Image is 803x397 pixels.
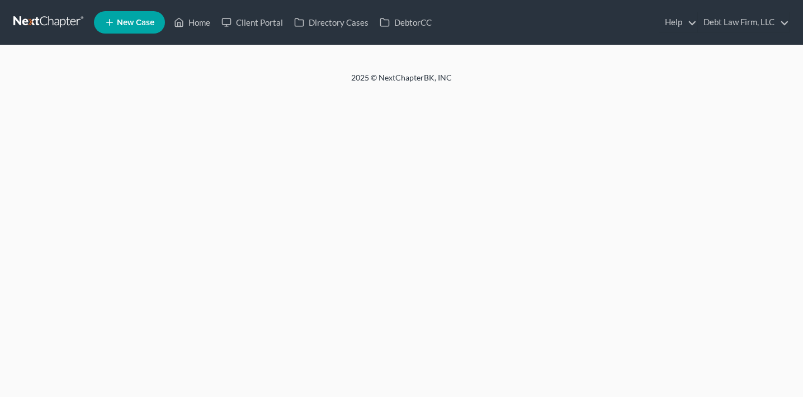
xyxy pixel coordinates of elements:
a: Debt Law Firm, LLC [698,12,789,32]
a: DebtorCC [374,12,437,32]
div: 2025 © NextChapterBK, INC [83,72,720,92]
a: Directory Cases [289,12,374,32]
a: Client Portal [216,12,289,32]
a: Home [168,12,216,32]
new-legal-case-button: New Case [94,11,165,34]
a: Help [659,12,697,32]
